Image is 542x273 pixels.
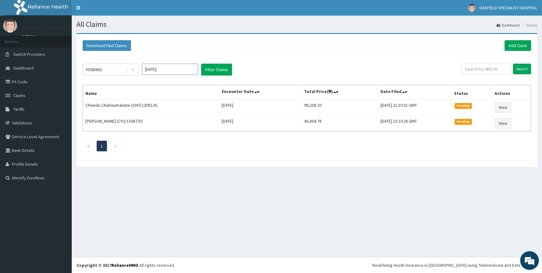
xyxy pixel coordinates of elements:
span: Switch Providers [13,51,45,57]
li: Claims [520,22,537,28]
th: Status [452,85,492,100]
span: Claims [13,93,26,98]
a: Next page [114,143,117,149]
td: [DATE] 21:10:31 GMT [378,99,452,115]
a: Dashboard [496,22,520,28]
div: Redefining Heath Insurance in [GEOGRAPHIC_DATA] using Telemedicine and Data Science! [372,262,537,268]
strong: Copyright © 2017 . [76,262,139,268]
input: Search by HMO ID [461,64,511,74]
th: Name [83,85,219,100]
th: Actions [492,85,531,100]
a: Add Claim [505,40,531,51]
a: View [495,118,511,129]
a: View [495,102,511,113]
td: [DATE] [219,115,301,131]
span: Pending [455,103,472,109]
td: [PERSON_NAME] (CYU/10387/D) [83,115,219,131]
th: Date Filed [378,85,452,100]
button: Filter Claims [201,64,232,76]
td: [DATE] [219,99,301,115]
div: PENDING [86,66,102,73]
button: Download Paid Claims [83,40,131,51]
span: Pending [455,119,472,124]
input: Select Month and Year [142,64,198,75]
span: OAKFIELD SPECIALIST HOSPITAL [479,5,537,11]
td: Chinedu Chukwumalume (OHT/13051/A) [83,99,219,115]
td: [DATE] 15:10:28 GMT [378,115,452,131]
footer: All rights reserved. [72,257,542,273]
img: User Image [468,4,476,12]
a: Previous page [87,143,90,149]
td: 40,604.78 [302,115,378,131]
a: Page 1 is your current page [101,143,103,149]
p: OAKFIELD SPECIALIST HOSPITAL [22,25,100,31]
th: Encounter Date [219,85,301,100]
span: Dashboard [13,65,34,71]
h1: All Claims [76,20,537,28]
td: 99,208.20 [302,99,378,115]
img: User Image [3,19,17,33]
span: Tariffs [13,106,25,112]
input: Search [513,64,531,74]
a: Online [22,34,37,38]
a: RelianceHMO [111,262,138,268]
th: Total Price(₦) [302,85,378,100]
